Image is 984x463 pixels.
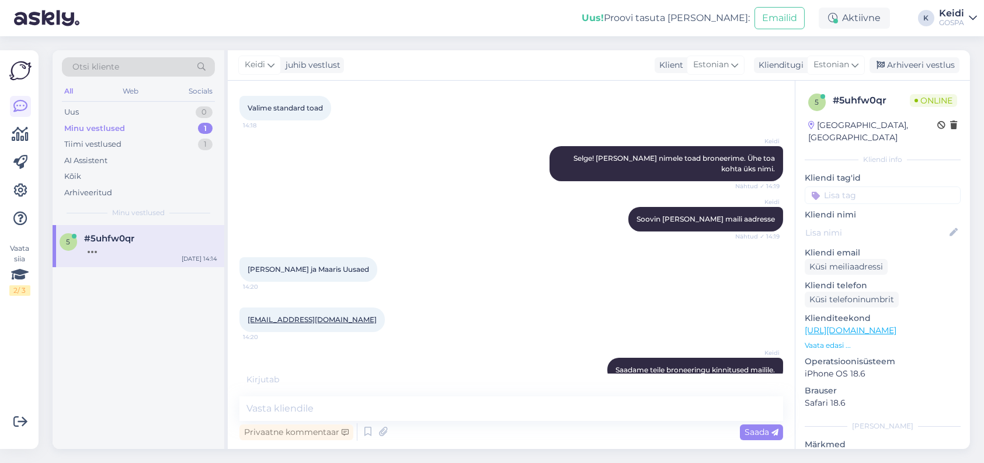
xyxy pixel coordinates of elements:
div: [PERSON_NAME] [805,421,961,431]
span: Keidi [736,137,780,146]
span: [PERSON_NAME] ja Maaris Uusaed [248,265,369,274]
div: Arhiveeritud [64,187,112,199]
div: Arhiveeri vestlus [870,57,959,73]
div: 1 [198,139,213,150]
span: Soovin [PERSON_NAME] maili aadresse [637,215,775,223]
span: . [279,374,281,385]
div: Proovi tasuta [PERSON_NAME]: [582,11,750,25]
a: KeidiGOSPA [939,9,977,27]
div: Web [121,84,141,99]
div: juhib vestlust [281,59,340,71]
input: Lisa tag [805,186,961,204]
span: Otsi kliente [72,61,119,73]
div: Minu vestlused [64,123,125,134]
div: Klienditugi [754,59,804,71]
div: GOSPA [939,18,964,27]
p: Märkmed [805,438,961,451]
img: Askly Logo [9,60,32,82]
div: Privaatne kommentaar [239,424,353,440]
div: # 5uhfw0qr [833,94,910,108]
span: Valime standard toad [248,103,323,112]
p: Kliendi nimi [805,209,961,221]
span: Keidi [736,198,780,206]
span: Estonian [693,58,729,71]
p: Operatsioonisüsteem [805,355,961,368]
a: [URL][DOMAIN_NAME] [805,325,896,336]
div: [DATE] 14:14 [182,254,217,263]
div: Tiimi vestlused [64,139,121,150]
p: Vaata edasi ... [805,340,961,351]
span: 14:20 [243,282,287,291]
div: 1 [198,123,213,134]
span: Minu vestlused [112,208,165,218]
p: Kliendi tag'id [805,172,961,184]
b: Uus! [582,12,604,23]
span: Keidi [736,348,780,357]
span: 14:18 [243,121,287,130]
div: Kliendi info [805,154,961,165]
button: Emailid [754,7,805,29]
div: [GEOGRAPHIC_DATA], [GEOGRAPHIC_DATA] [808,119,937,144]
input: Lisa nimi [805,226,947,239]
span: Online [910,94,957,107]
span: 5 [67,237,71,246]
span: Nähtud ✓ 14:19 [735,182,780,191]
div: Kõik [64,171,81,182]
div: Aktiivne [819,8,890,29]
div: K [918,10,934,26]
p: Kliendi email [805,247,961,259]
span: Selge! [PERSON_NAME] nimele toad broneerime. Ühe toa kohta üks nimi. [573,154,777,173]
span: Keidi [245,58,265,71]
span: #5uhfw0qr [84,233,134,244]
div: Kirjutab [239,374,783,386]
div: All [62,84,75,99]
div: Socials [186,84,215,99]
div: Klient [655,59,683,71]
div: Vaata siia [9,243,30,296]
div: Küsi meiliaadressi [805,259,888,275]
div: Keidi [939,9,964,18]
span: Estonian [813,58,849,71]
span: 5 [815,98,819,106]
a: [EMAIL_ADDRESS][DOMAIN_NAME] [248,315,377,324]
p: Safari 18.6 [805,397,961,409]
p: Klienditeekond [805,312,961,324]
div: Uus [64,106,79,118]
div: 0 [196,106,213,118]
div: Küsi telefoninumbrit [805,292,899,307]
span: Saadame teile broneeringu kinnitused mailile. [616,365,775,374]
p: iPhone OS 18.6 [805,368,961,380]
div: AI Assistent [64,155,107,167]
span: 14:20 [243,333,287,341]
p: Kliendi telefon [805,279,961,292]
span: Nähtud ✓ 14:19 [735,232,780,241]
div: 2 / 3 [9,285,30,296]
span: Saada [745,427,778,437]
p: Brauser [805,385,961,397]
